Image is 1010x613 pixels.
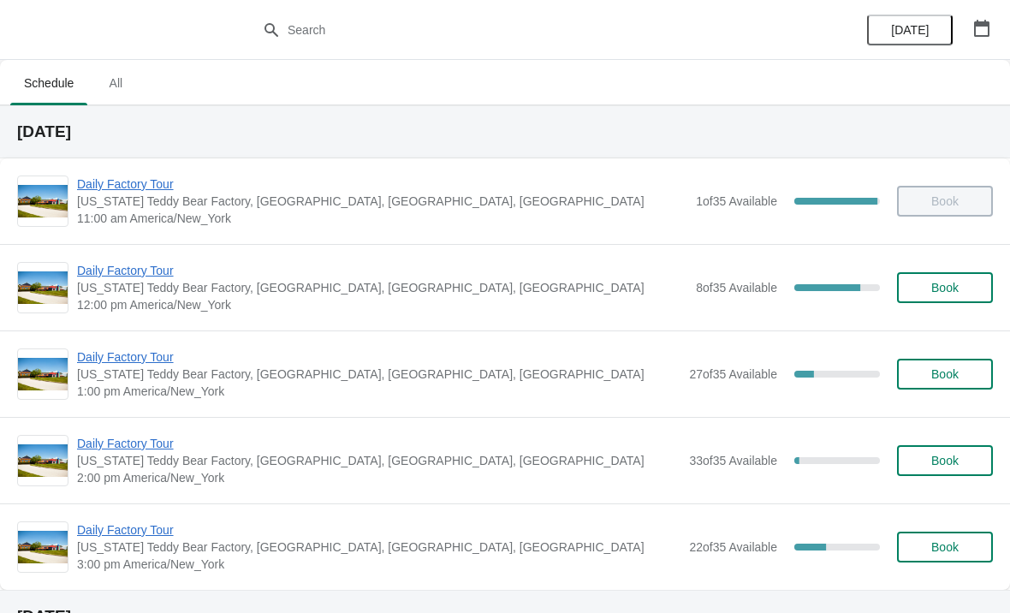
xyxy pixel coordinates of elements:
img: Daily Factory Tour | Vermont Teddy Bear Factory, Shelburne Road, Shelburne, VT, USA | 2:00 pm Ame... [18,444,68,478]
span: Daily Factory Tour [77,348,680,366]
span: Schedule [10,68,87,98]
button: Book [897,272,993,303]
button: Book [897,359,993,390]
span: Book [931,281,959,295]
span: [US_STATE] Teddy Bear Factory, [GEOGRAPHIC_DATA], [GEOGRAPHIC_DATA], [GEOGRAPHIC_DATA] [77,452,680,469]
span: Daily Factory Tour [77,521,680,539]
span: [US_STATE] Teddy Bear Factory, [GEOGRAPHIC_DATA], [GEOGRAPHIC_DATA], [GEOGRAPHIC_DATA] [77,279,687,296]
span: 2:00 pm America/New_York [77,469,680,486]
span: Book [931,454,959,467]
span: 22 of 35 Available [689,540,777,554]
span: 1:00 pm America/New_York [77,383,680,400]
span: All [94,68,137,98]
img: Daily Factory Tour | Vermont Teddy Bear Factory, Shelburne Road, Shelburne, VT, USA | 12:00 pm Am... [18,271,68,305]
span: Book [931,367,959,381]
span: 12:00 pm America/New_York [77,296,687,313]
span: Daily Factory Tour [77,262,687,279]
span: 27 of 35 Available [689,367,777,381]
span: Book [931,540,959,554]
span: 11:00 am America/New_York [77,210,687,227]
span: [DATE] [891,23,929,37]
img: Daily Factory Tour | Vermont Teddy Bear Factory, Shelburne Road, Shelburne, VT, USA | 1:00 pm Ame... [18,358,68,391]
button: [DATE] [867,15,953,45]
input: Search [287,15,757,45]
button: Book [897,445,993,476]
span: 8 of 35 Available [696,281,777,295]
span: 3:00 pm America/New_York [77,556,680,573]
h2: [DATE] [17,123,993,140]
img: Daily Factory Tour | Vermont Teddy Bear Factory, Shelburne Road, Shelburne, VT, USA | 3:00 pm Ame... [18,531,68,564]
button: Book [897,532,993,562]
span: [US_STATE] Teddy Bear Factory, [GEOGRAPHIC_DATA], [GEOGRAPHIC_DATA], [GEOGRAPHIC_DATA] [77,539,680,556]
span: [US_STATE] Teddy Bear Factory, [GEOGRAPHIC_DATA], [GEOGRAPHIC_DATA], [GEOGRAPHIC_DATA] [77,366,680,383]
span: Daily Factory Tour [77,435,680,452]
span: 33 of 35 Available [689,454,777,467]
span: [US_STATE] Teddy Bear Factory, [GEOGRAPHIC_DATA], [GEOGRAPHIC_DATA], [GEOGRAPHIC_DATA] [77,193,687,210]
img: Daily Factory Tour | Vermont Teddy Bear Factory, Shelburne Road, Shelburne, VT, USA | 11:00 am Am... [18,185,68,218]
span: Daily Factory Tour [77,176,687,193]
span: 1 of 35 Available [696,194,777,208]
